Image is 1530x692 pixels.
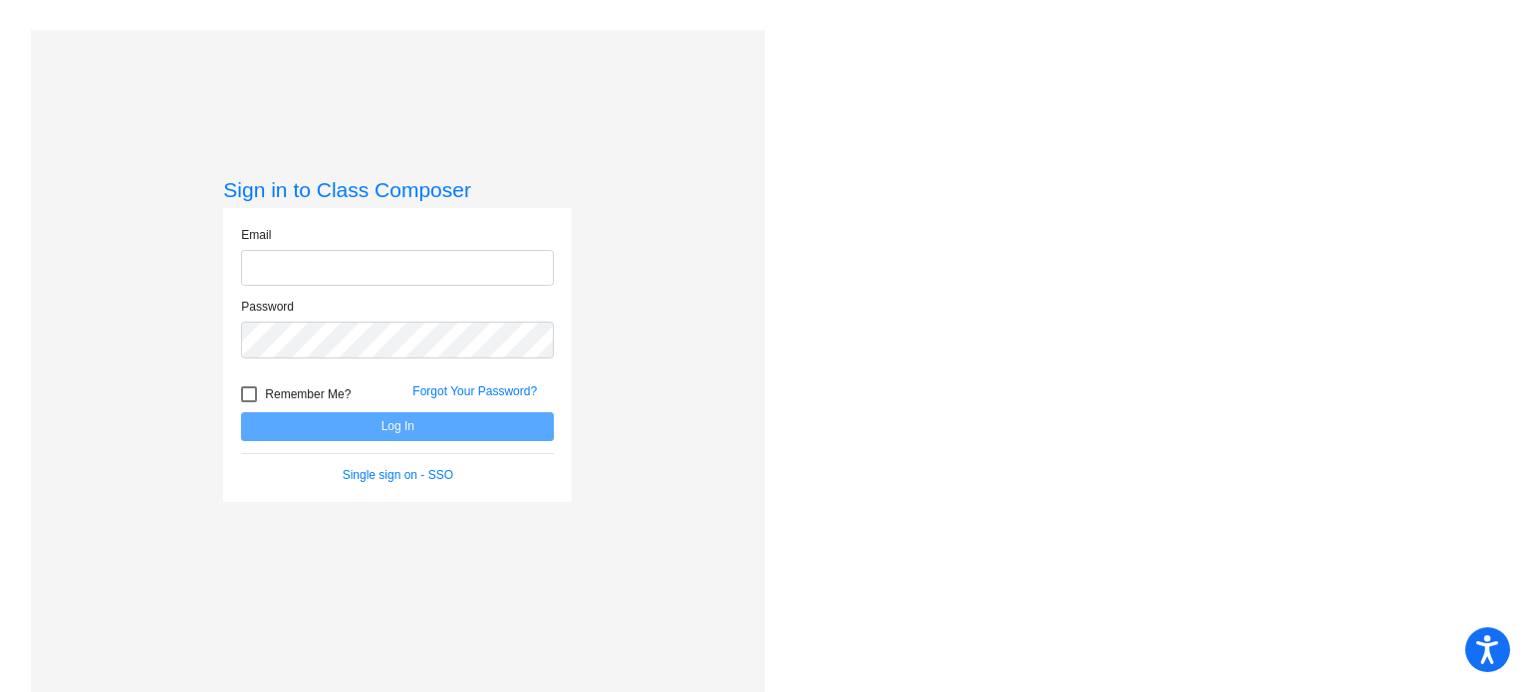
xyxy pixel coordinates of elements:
[241,226,271,244] label: Email
[343,468,453,482] a: Single sign on - SSO
[412,384,537,398] a: Forgot Your Password?
[223,177,572,202] h3: Sign in to Class Composer
[265,382,351,406] span: Remember Me?
[241,298,294,316] label: Password
[241,412,554,441] button: Log In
